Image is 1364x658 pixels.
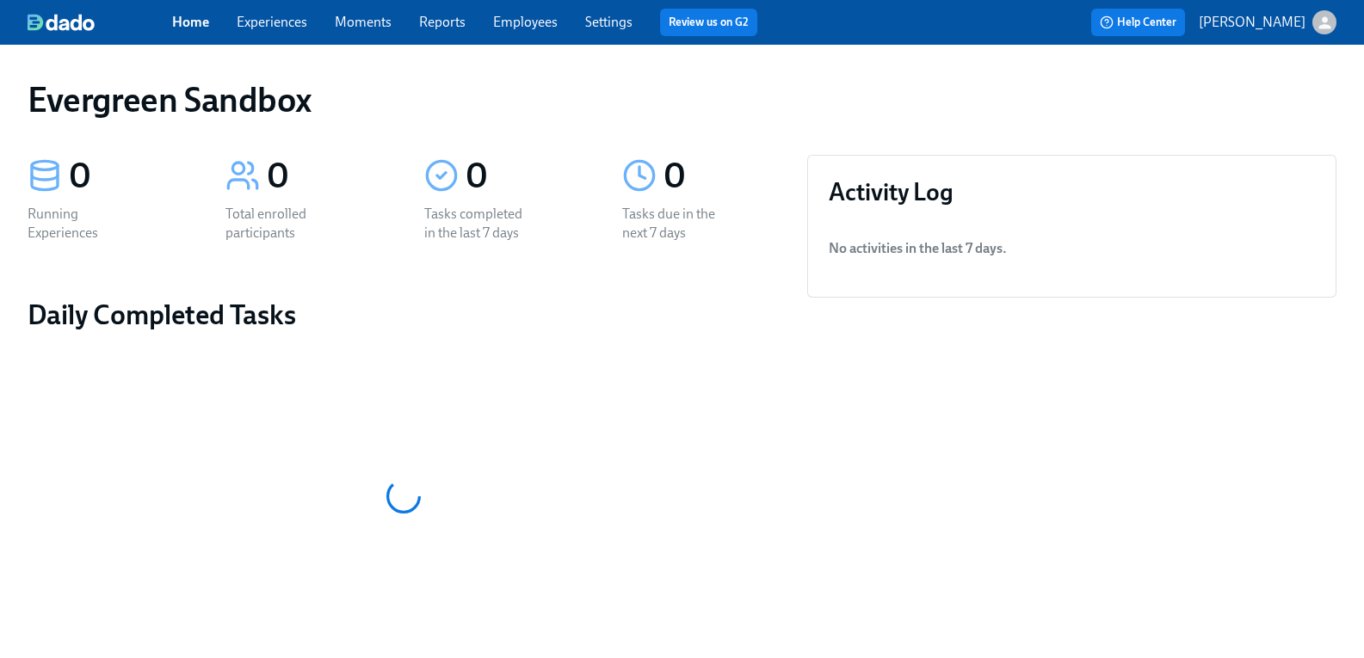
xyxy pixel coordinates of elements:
[28,298,780,332] h2: Daily Completed Tasks
[829,176,1315,207] h3: Activity Log
[585,14,633,30] a: Settings
[28,14,95,31] img: dado
[829,228,1315,269] li: No activities in the last 7 days .
[267,155,382,198] div: 0
[660,9,757,36] button: Review us on G2
[28,79,312,120] h1: Evergreen Sandbox
[1199,13,1305,32] p: [PERSON_NAME]
[172,14,209,30] a: Home
[69,155,184,198] div: 0
[669,14,749,31] a: Review us on G2
[466,155,581,198] div: 0
[424,205,534,243] div: Tasks completed in the last 7 days
[622,205,732,243] div: Tasks due in the next 7 days
[1100,14,1176,31] span: Help Center
[493,14,558,30] a: Employees
[1091,9,1185,36] button: Help Center
[663,155,779,198] div: 0
[237,14,307,30] a: Experiences
[225,205,336,243] div: Total enrolled participants
[1199,10,1336,34] button: [PERSON_NAME]
[28,205,138,243] div: Running Experiences
[419,14,466,30] a: Reports
[335,14,392,30] a: Moments
[28,14,172,31] a: dado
